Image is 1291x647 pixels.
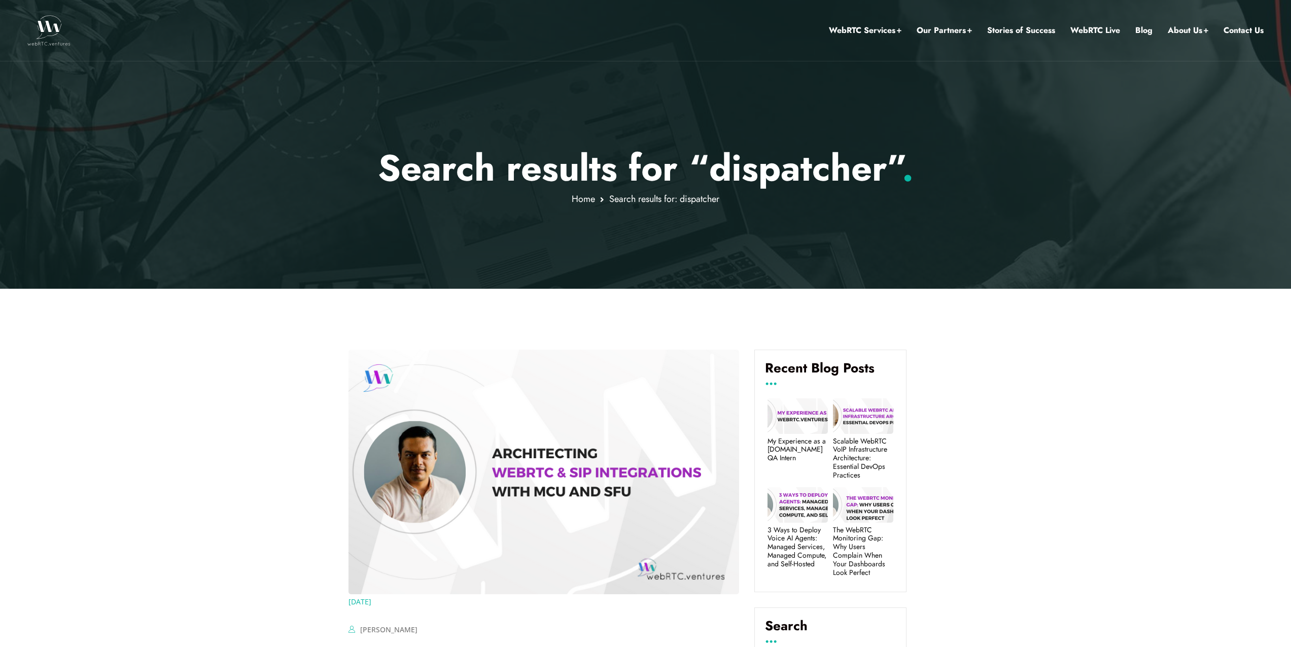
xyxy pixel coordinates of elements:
a: Stories of Success [987,24,1055,37]
a: 3 Ways to Deploy Voice AI Agents: Managed Services, Managed Compute, and Self-Hosted [767,526,828,568]
a: WebRTC Live [1070,24,1120,37]
a: Contact Us [1224,24,1264,37]
a: Scalable WebRTC VoIP Infrastructure Architecture: Essential DevOps Practices [833,437,893,480]
a: My Experience as a [DOMAIN_NAME] QA Intern [767,437,828,462]
span: Search results for: dispatcher [609,192,719,206]
label: Search [765,618,896,641]
a: [DATE] [348,594,371,609]
p: Search results for “dispatcher” [348,146,943,190]
a: WebRTC Services [829,24,901,37]
a: About Us [1168,24,1208,37]
a: Blog [1135,24,1153,37]
span: . [902,142,914,194]
a: Home [572,192,595,206]
h4: Recent Blog Posts [765,360,896,384]
a: The WebRTC Monitoring Gap: Why Users Complain When Your Dashboards Look Perfect [833,526,893,577]
a: Our Partners [917,24,972,37]
img: WebRTC.ventures [27,15,71,46]
a: [PERSON_NAME] [360,625,417,634]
